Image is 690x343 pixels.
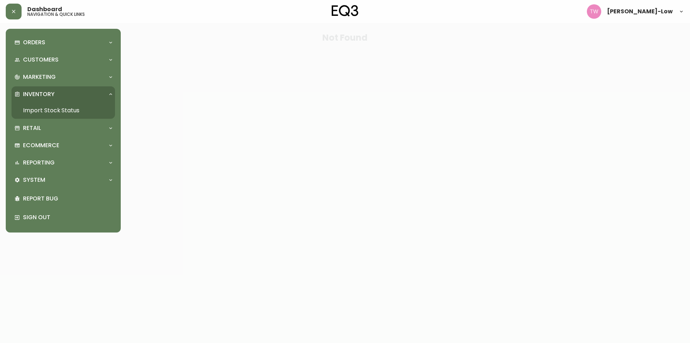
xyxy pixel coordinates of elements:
[23,124,41,132] p: Retail
[23,141,59,149] p: Ecommerce
[23,213,112,221] p: Sign Out
[11,155,115,171] div: Reporting
[587,4,601,19] img: e49ea9510ac3bfab467b88a9556f947d
[11,35,115,50] div: Orders
[23,90,55,98] p: Inventory
[332,5,358,17] img: logo
[27,6,62,12] span: Dashboard
[23,176,45,184] p: System
[11,102,115,119] a: Import Stock Status
[11,69,115,85] div: Marketing
[11,86,115,102] div: Inventory
[23,159,55,167] p: Reporting
[11,52,115,68] div: Customers
[23,56,59,64] p: Customers
[11,120,115,136] div: Retail
[23,73,56,81] p: Marketing
[11,208,115,227] div: Sign Out
[11,172,115,188] div: System
[11,137,115,153] div: Ecommerce
[607,9,673,14] span: [PERSON_NAME]-Low
[23,39,45,46] p: Orders
[11,189,115,208] div: Report Bug
[23,195,112,203] p: Report Bug
[27,12,85,17] h5: navigation & quick links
